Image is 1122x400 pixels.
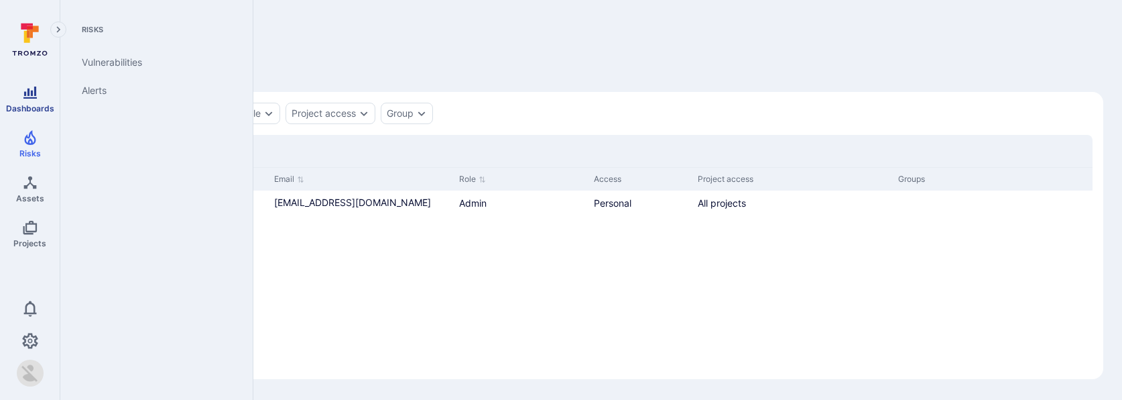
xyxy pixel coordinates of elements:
a: Vulnerabilities [71,48,237,77]
button: Expand dropdown [359,108,369,119]
div: Cell for Email [269,191,454,231]
div: Project access [698,173,887,185]
div: Cell for Role [454,191,588,231]
button: Expand navigation menu [50,21,66,38]
div: Cell for Access [588,191,693,231]
div: Cell for Groups [893,191,1093,231]
button: Sort by Role [459,174,486,185]
i: Expand navigation menu [54,24,63,36]
button: Expand dropdown [416,108,427,119]
div: Access [594,173,688,185]
button: Group [387,108,414,119]
span: Projects [13,238,46,248]
span: Admin [459,197,487,209]
div: test-member c [17,360,44,387]
span: Risks [71,24,237,35]
button: Project access [292,108,356,119]
div: Personal [594,196,688,210]
span: Risks [19,148,41,158]
div: Cell for Project access [692,191,892,231]
a: [EMAIL_ADDRESS][DOMAIN_NAME] [274,196,431,209]
div: Members tabs [79,56,1103,81]
div: Groups [898,173,1087,185]
button: Sort by Email [274,174,304,185]
a: Alerts [71,77,237,105]
img: AEdFTp5_q7ceqHpiyTYYlsg2TILSnDI7r3KCUJSQzCAk=s96-c [17,360,44,387]
span: All projects [698,197,746,209]
span: Dashboards [6,103,54,113]
button: Expand dropdown [263,108,274,119]
span: Assets [16,193,44,203]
